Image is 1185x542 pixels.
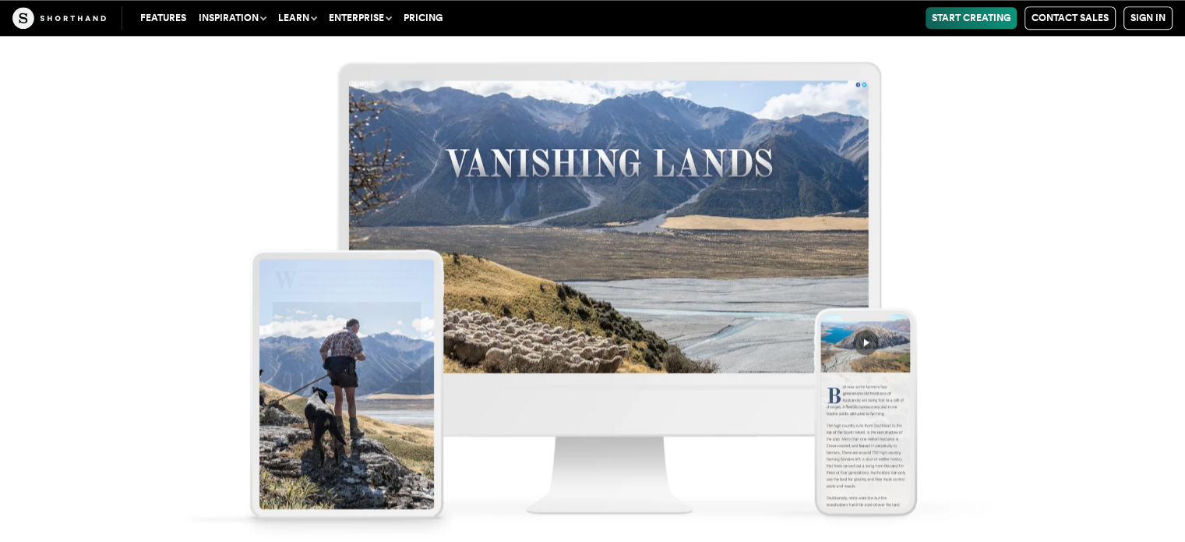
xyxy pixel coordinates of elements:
[397,7,449,29] a: Pricing
[323,7,397,29] button: Enterprise
[272,7,323,29] button: Learn
[12,7,106,29] img: The Craft
[926,7,1017,29] a: Start Creating
[1123,6,1173,30] a: Sign in
[134,7,192,29] a: Features
[192,7,272,29] button: Inspiration
[1025,6,1116,30] a: Contact Sales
